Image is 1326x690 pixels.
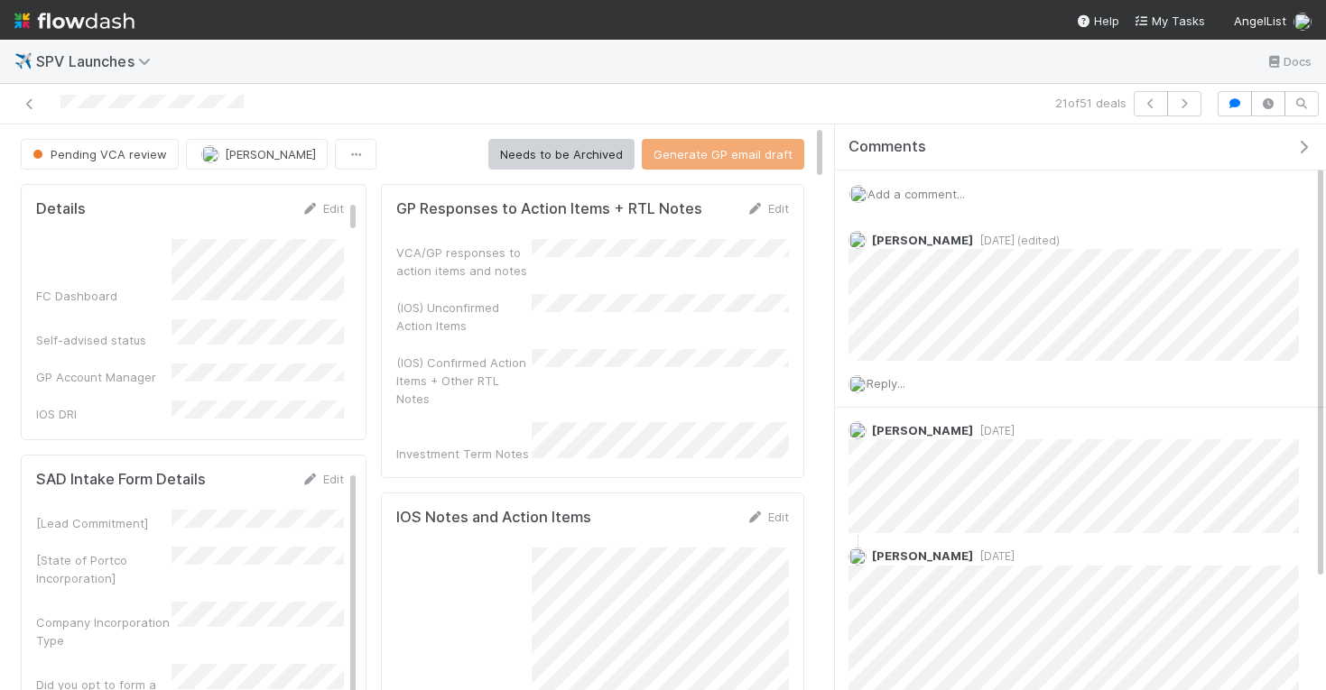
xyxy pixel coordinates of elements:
div: [State of Portco Incorporation] [36,551,172,587]
span: Comments [848,138,926,156]
span: [PERSON_NAME] [225,147,316,161]
span: AngelList [1234,14,1286,28]
span: SPV Launches [36,52,160,70]
h5: SAD Intake Form Details [36,471,206,489]
h5: IOS Notes and Action Items [396,509,591,527]
button: [PERSON_NAME] [186,139,328,170]
a: Edit [746,510,789,524]
a: Edit [301,201,344,216]
div: Self-advised status [36,331,172,349]
div: Investment Term Notes [396,445,532,463]
h5: GP Responses to Action Items + RTL Notes [396,200,702,218]
span: [PERSON_NAME] [872,548,973,563]
div: Company Incorporation Type [36,613,172,649]
span: 21 of 51 deals [1055,94,1127,112]
div: VCA/GP responses to action items and notes [396,244,532,280]
a: Docs [1266,51,1312,72]
a: My Tasks [1134,12,1205,30]
img: avatar_aa70801e-8de5-4477-ab9d-eb7c67de69c1.png [848,231,867,249]
span: [DATE] [973,549,1015,563]
div: FC Dashboard [36,287,172,305]
a: Edit [301,472,344,486]
button: Needs to be Archived [488,139,635,170]
span: My Tasks [1134,14,1205,28]
div: GP Account Manager [36,368,172,386]
div: IOS DRI [36,405,172,423]
span: Add a comment... [867,187,965,201]
button: Generate GP email draft [642,139,804,170]
div: Help [1076,12,1119,30]
h5: Details [36,200,86,218]
span: [DATE] (edited) [973,234,1060,247]
div: (IOS) Confirmed Action Items + Other RTL Notes [396,354,532,408]
span: [PERSON_NAME] [872,423,973,437]
img: avatar_784ea27d-2d59-4749-b480-57d513651deb.png [848,547,867,566]
div: (IOS) Unconfirmed Action Items [396,299,532,335]
a: Edit [746,201,789,216]
span: Reply... [867,376,905,391]
span: [DATE] [973,424,1015,437]
img: avatar_784ea27d-2d59-4749-b480-57d513651deb.png [848,375,867,393]
img: avatar_56903d4e-183f-4548-9968-339ac63075ae.png [201,145,219,163]
span: [PERSON_NAME] [872,233,973,247]
img: avatar_784ea27d-2d59-4749-b480-57d513651deb.png [1294,13,1312,31]
img: logo-inverted-e16ddd16eac7371096b0.svg [14,5,134,36]
img: avatar_784ea27d-2d59-4749-b480-57d513651deb.png [848,421,867,439]
div: [Lead Commitment] [36,514,172,532]
span: ✈️ [14,53,32,69]
img: avatar_784ea27d-2d59-4749-b480-57d513651deb.png [849,185,867,203]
